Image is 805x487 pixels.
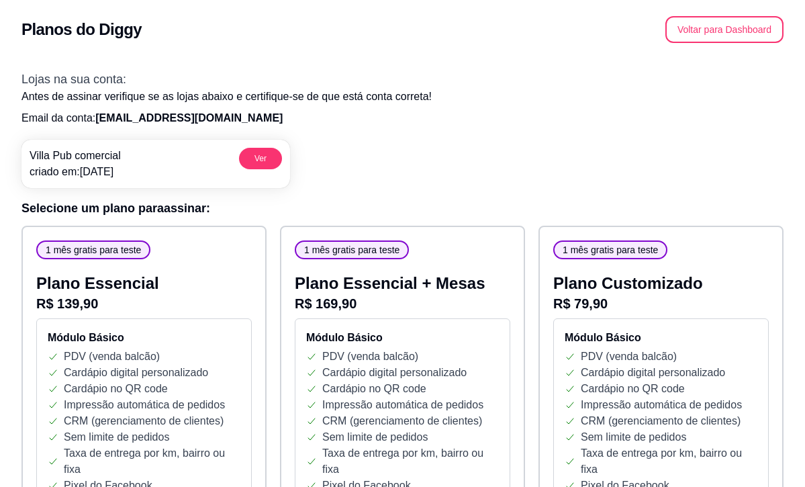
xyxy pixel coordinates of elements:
p: PDV (venda balcão) [581,349,677,365]
p: Email da conta: [21,110,784,126]
p: Impressão automática de pedidos [64,397,225,413]
span: 1 mês gratis para teste [40,243,146,257]
p: Cardápio no QR code [581,381,685,397]
p: R$ 169,90 [295,294,510,313]
p: PDV (venda balcão) [64,349,160,365]
p: Cardápio digital personalizado [581,365,725,381]
p: Taxa de entrega por km, bairro ou fixa [322,445,499,478]
p: Taxa de entrega por km, bairro ou fixa [581,445,757,478]
p: Villa Pub comercial [30,148,121,164]
p: Antes de assinar verifique se as lojas abaixo e certifique-se de que está conta correta! [21,89,784,105]
p: Plano Essencial + Mesas [295,273,510,294]
p: Taxa de entrega por km, bairro ou fixa [64,445,240,478]
h4: Módulo Básico [565,330,757,346]
span: 1 mês gratis para teste [557,243,663,257]
h3: Lojas na sua conta: [21,70,784,89]
p: PDV (venda balcão) [322,349,418,365]
p: Impressão automática de pedidos [322,397,483,413]
p: Sem limite de pedidos [581,429,686,445]
p: R$ 139,90 [36,294,252,313]
span: [EMAIL_ADDRESS][DOMAIN_NAME] [95,112,283,124]
h4: Módulo Básico [306,330,499,346]
p: CRM (gerenciamento de clientes) [322,413,482,429]
a: Voltar para Dashboard [665,24,784,35]
p: Plano Essencial [36,273,252,294]
h2: Planos do Diggy [21,19,142,40]
h4: Módulo Básico [48,330,240,346]
button: Voltar para Dashboard [665,16,784,43]
p: Plano Customizado [553,273,769,294]
p: Cardápio no QR code [322,381,426,397]
p: Cardápio digital personalizado [64,365,208,381]
span: 1 mês gratis para teste [299,243,405,257]
p: CRM (gerenciamento de clientes) [64,413,224,429]
p: Cardápio digital personalizado [322,365,467,381]
button: Ver [239,148,282,169]
p: Sem limite de pedidos [64,429,169,445]
a: Villa Pub comercialcriado em:[DATE]Ver [21,140,290,188]
p: R$ 79,90 [553,294,769,313]
p: Sem limite de pedidos [322,429,428,445]
p: Impressão automática de pedidos [581,397,742,413]
p: CRM (gerenciamento de clientes) [581,413,741,429]
p: criado em: [DATE] [30,164,121,180]
h3: Selecione um plano para assinar : [21,199,784,218]
p: Cardápio no QR code [64,381,168,397]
